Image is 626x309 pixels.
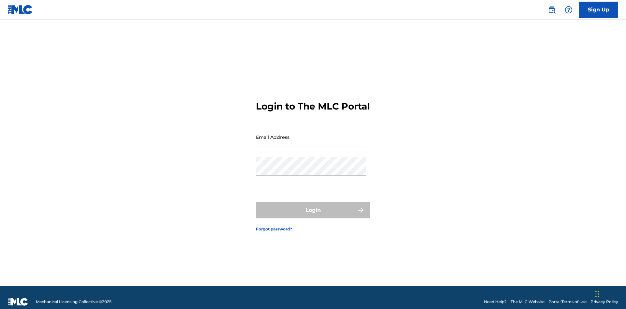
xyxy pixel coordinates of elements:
img: logo [8,298,28,306]
a: The MLC Website [511,299,544,305]
a: Privacy Policy [590,299,618,305]
a: Forgot password? [256,226,292,232]
iframe: Chat Widget [593,278,626,309]
h3: Login to The MLC Portal [256,101,370,112]
img: help [565,6,573,14]
img: MLC Logo [8,5,33,14]
div: Help [562,3,575,16]
div: Drag [595,284,599,304]
a: Portal Terms of Use [548,299,587,305]
span: Mechanical Licensing Collective © 2025 [36,299,112,305]
a: Need Help? [484,299,507,305]
img: search [548,6,556,14]
a: Sign Up [579,2,618,18]
a: Public Search [545,3,558,16]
